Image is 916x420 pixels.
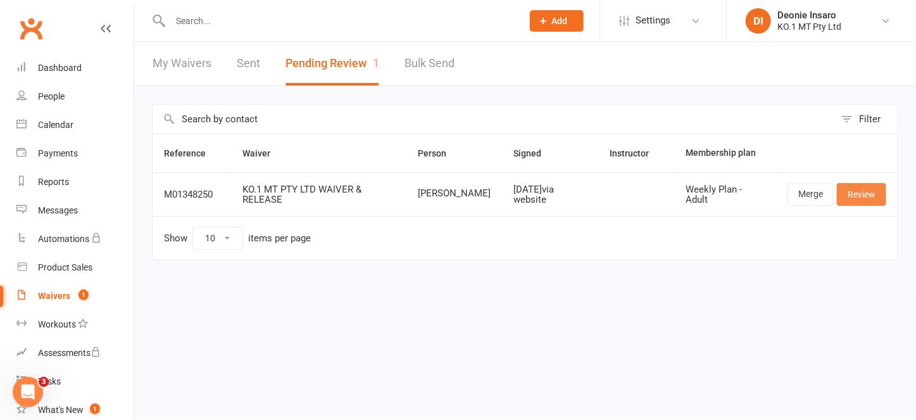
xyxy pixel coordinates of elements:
[787,183,834,206] a: Merge
[16,282,134,310] a: Waivers 1
[16,367,134,396] a: Tasks
[38,376,61,386] div: Tasks
[242,148,284,158] span: Waiver
[16,225,134,253] a: Automations
[38,319,76,329] div: Workouts
[418,188,491,199] span: [PERSON_NAME]
[38,348,101,358] div: Assessments
[164,146,220,161] button: Reference
[418,146,460,161] button: Person
[418,148,460,158] span: Person
[39,377,49,387] span: 3
[38,63,82,73] div: Dashboard
[530,10,584,32] button: Add
[13,377,43,407] iframe: Intercom live chat
[164,148,220,158] span: Reference
[38,291,70,301] div: Waivers
[285,42,379,86] button: Pending Review1
[610,146,663,161] button: Instructor
[15,13,47,44] a: Clubworx
[166,12,513,30] input: Search...
[38,262,92,272] div: Product Sales
[237,42,260,86] a: Sent
[38,205,78,215] div: Messages
[16,196,134,225] a: Messages
[552,16,568,26] span: Add
[16,139,134,168] a: Payments
[38,405,84,415] div: What's New
[16,339,134,367] a: Assessments
[405,42,455,86] a: Bulk Send
[513,184,587,205] div: [DATE] via website
[859,111,881,127] div: Filter
[242,184,395,205] div: KO.1 MT PTY LTD WAIVER & RELEASE
[16,54,134,82] a: Dashboard
[153,105,835,134] input: Search by contact
[373,56,379,70] span: 1
[674,134,776,172] th: Membership plan
[16,168,134,196] a: Reports
[16,253,134,282] a: Product Sales
[746,8,771,34] div: DI
[837,183,886,206] a: Review
[242,146,284,161] button: Waiver
[513,146,555,161] button: Signed
[248,233,311,244] div: items per page
[610,148,663,158] span: Instructor
[16,82,134,111] a: People
[835,105,898,134] button: Filter
[777,10,841,21] div: Deonie Insaro
[38,120,73,130] div: Calendar
[78,290,89,300] span: 1
[38,91,65,101] div: People
[38,148,78,158] div: Payments
[164,227,311,250] div: Show
[777,21,841,32] div: KO.1 MT Pty Ltd
[38,177,69,187] div: Reports
[686,184,765,205] div: Weekly Plan - Adult
[164,189,220,200] div: M01348250
[153,42,211,86] a: My Waivers
[38,234,89,244] div: Automations
[16,310,134,339] a: Workouts
[90,404,100,414] span: 1
[636,6,670,35] span: Settings
[16,111,134,139] a: Calendar
[513,148,555,158] span: Signed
